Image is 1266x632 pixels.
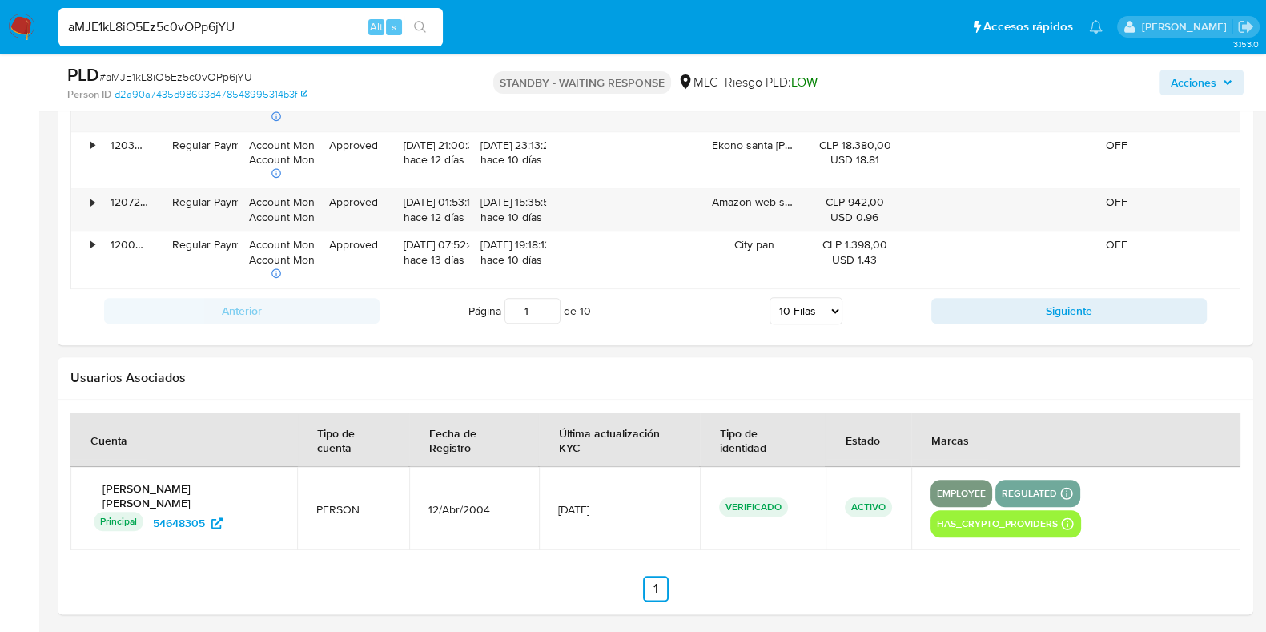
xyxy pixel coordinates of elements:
a: d2a90a7435d98693d478548995314b3f [115,87,307,102]
input: Buscar usuario o caso... [58,17,443,38]
span: Alt [370,19,383,34]
button: Acciones [1159,70,1244,95]
a: Notificaciones [1089,20,1103,34]
button: search-icon [404,16,436,38]
span: Riesgo PLD: [725,74,818,91]
b: PLD [67,62,99,87]
p: STANDBY - WAITING RESPONSE [493,71,671,94]
a: Salir [1237,18,1254,35]
h2: Usuarios Asociados [70,370,1240,386]
span: Accesos rápidos [983,18,1073,35]
span: s [392,19,396,34]
div: MLC [677,74,718,91]
span: # aMJE1kL8iO5Ez5c0vOPp6jYU [99,69,252,85]
b: Person ID [67,87,111,102]
p: camilafernanda.paredessaldano@mercadolibre.cl [1141,19,1232,34]
span: LOW [791,73,818,91]
span: 3.153.0 [1232,38,1258,50]
span: Acciones [1171,70,1216,95]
